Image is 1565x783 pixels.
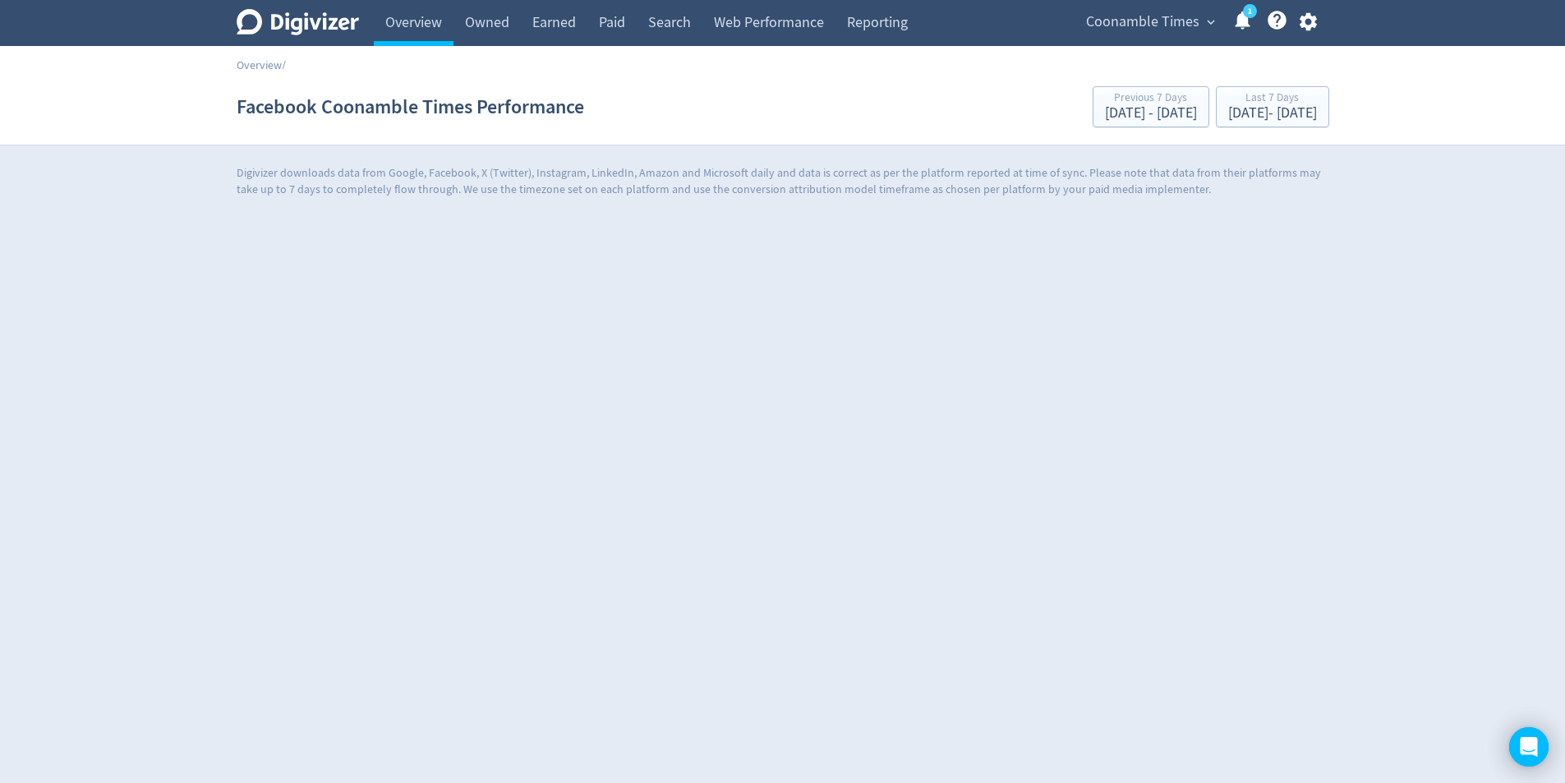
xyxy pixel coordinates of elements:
span: expand_more [1204,15,1218,30]
span: Coonamble Times [1086,9,1199,35]
div: Last 7 Days [1228,92,1317,106]
div: [DATE] - [DATE] [1228,106,1317,121]
p: Digivizer downloads data from Google, Facebook, X (Twitter), Instagram, LinkedIn, Amazon and Micr... [237,165,1329,197]
div: Previous 7 Days [1105,92,1197,106]
text: 1 [1247,6,1251,17]
div: Open Intercom Messenger [1509,727,1549,767]
h1: Facebook Coonamble Times Performance [237,81,584,133]
button: Coonamble Times [1080,9,1219,35]
div: [DATE] - [DATE] [1105,106,1197,121]
a: 1 [1243,4,1257,18]
button: Previous 7 Days[DATE] - [DATE] [1093,86,1209,127]
a: Overview [237,58,282,72]
span: / [282,58,286,72]
button: Last 7 Days[DATE]- [DATE] [1216,86,1329,127]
